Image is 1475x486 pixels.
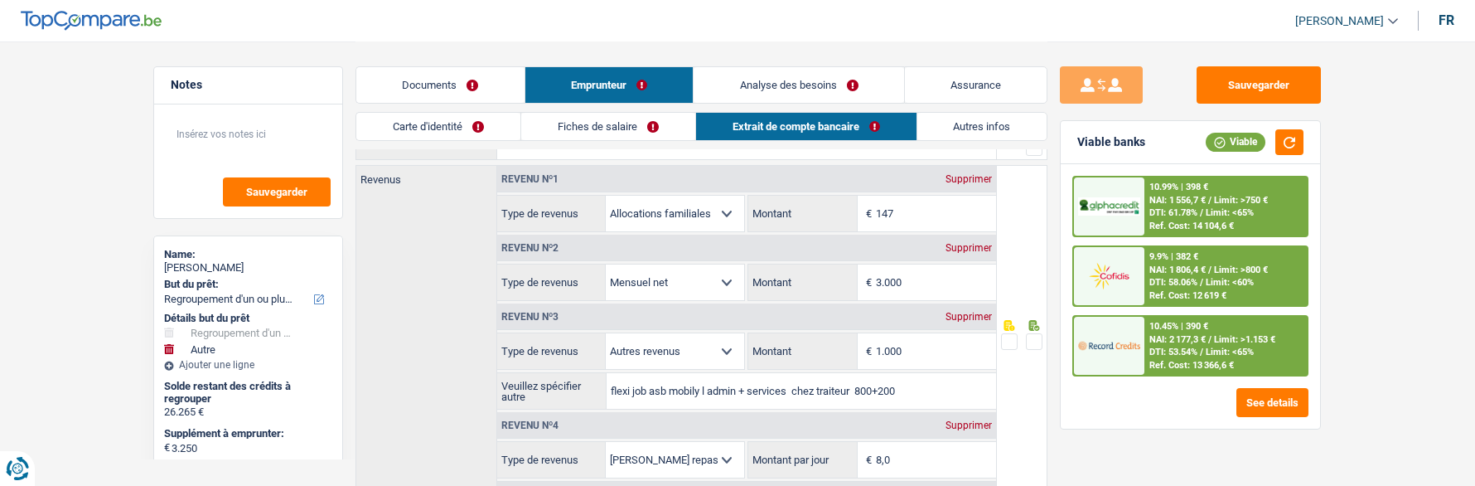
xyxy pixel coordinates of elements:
[858,442,876,478] span: €
[748,333,857,369] label: Montant
[1214,195,1268,206] span: Limit: >750 €
[748,196,857,231] label: Montant
[941,420,996,430] div: Supprimer
[497,333,606,369] label: Type de revenus
[356,67,525,103] a: Documents
[1077,135,1145,149] div: Viable banks
[497,265,606,300] label: Type de revenus
[1149,321,1208,332] div: 10.45% | 390 €
[497,420,563,430] div: Revenu nº4
[497,196,606,231] label: Type de revenus
[941,174,996,184] div: Supprimer
[1078,330,1139,361] img: Record Credits
[1208,334,1211,345] span: /
[164,441,170,454] span: €
[164,278,329,291] label: But du prêt:
[1208,195,1211,206] span: /
[1282,7,1398,35] a: [PERSON_NAME]
[356,166,496,185] label: Revenus
[1236,388,1308,417] button: See details
[1078,197,1139,216] img: AlphaCredit
[497,373,607,409] label: Veuillez spécifier autre
[164,427,329,440] label: Supplément à emprunter:
[497,174,563,184] div: Revenu nº1
[497,312,563,322] div: Revenu nº3
[497,243,563,253] div: Revenu nº2
[1439,12,1454,28] div: fr
[164,261,332,275] div: [PERSON_NAME]
[607,373,995,409] input: Veuillez préciser
[1149,277,1197,288] span: DTI: 58.06%
[1149,265,1206,275] span: NAI: 1 806,4 €
[905,67,1047,103] a: Assurance
[1197,66,1321,104] button: Sauvegarder
[1200,277,1203,288] span: /
[171,78,326,92] h5: Notes
[525,67,694,103] a: Emprunteur
[1149,334,1206,345] span: NAI: 2 177,3 €
[917,113,1047,140] a: Autres infos
[1206,277,1254,288] span: Limit: <60%
[858,333,876,369] span: €
[1149,360,1234,371] div: Ref. Cost: 13 366,6 €
[1206,133,1265,151] div: Viable
[748,442,857,478] label: Montant par jour
[858,265,876,300] span: €
[1149,207,1197,218] span: DTI: 61.78%
[1200,347,1203,357] span: /
[164,248,332,261] div: Name:
[164,406,332,419] div: 26.265 €
[1149,182,1208,192] div: 10.99% | 398 €
[1214,265,1268,275] span: Limit: >800 €
[1208,265,1211,275] span: /
[164,380,332,406] div: Solde restant des crédits à regrouper
[356,113,520,140] a: Carte d'identité
[164,359,332,371] div: Ajouter une ligne
[694,67,904,103] a: Analyse des besoins
[1214,334,1275,345] span: Limit: >1.153 €
[1149,290,1226,301] div: Ref. Cost: 12 619 €
[748,265,857,300] label: Montant
[858,196,876,231] span: €
[1295,14,1384,28] span: [PERSON_NAME]
[696,113,916,140] a: Extrait de compte bancaire
[246,187,307,197] span: Sauvegarder
[1206,207,1254,218] span: Limit: <65%
[1200,207,1203,218] span: /
[497,442,606,478] label: Type de revenus
[1149,195,1206,206] span: NAI: 1 556,7 €
[1149,347,1197,357] span: DTI: 53.54%
[521,113,695,140] a: Fiches de salaire
[223,177,331,207] button: Sauvegarder
[941,243,996,253] div: Supprimer
[1149,221,1234,231] div: Ref. Cost: 14 104,6 €
[21,11,162,31] img: TopCompare Logo
[941,312,996,322] div: Supprimer
[1206,347,1254,357] span: Limit: <65%
[1078,260,1139,291] img: Cofidis
[1149,251,1198,262] div: 9.9% | 382 €
[164,312,332,325] div: Détails but du prêt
